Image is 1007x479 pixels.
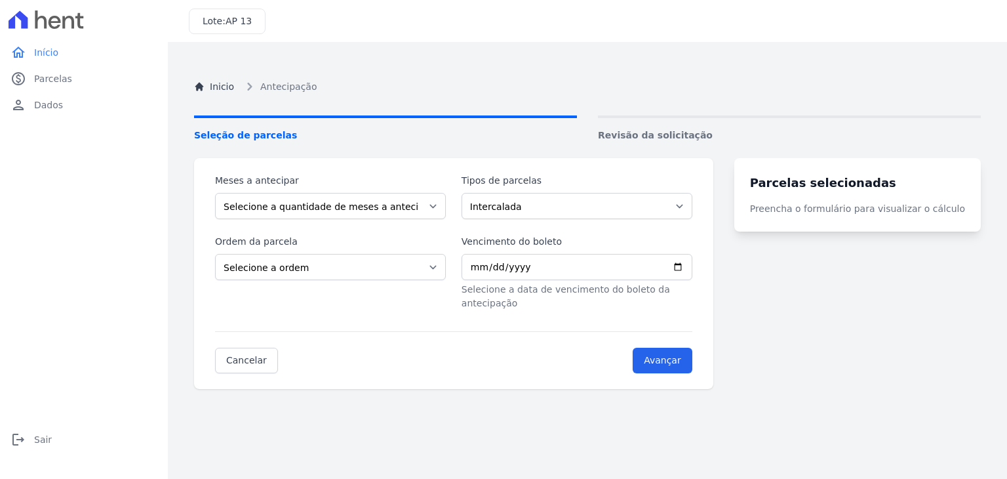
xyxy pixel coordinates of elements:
nav: Progress [194,115,981,142]
label: Tipos de parcelas [462,174,692,188]
span: Dados [34,98,63,112]
span: Parcelas [34,72,72,85]
nav: Breadcrumb [194,79,981,94]
p: Preencha o formulário para visualizar o cálculo [750,202,965,216]
span: AP 13 [226,16,252,26]
a: Inicio [194,80,234,94]
span: Revisão da solicitação [598,129,981,142]
h3: Parcelas selecionadas [750,174,965,192]
p: Selecione a data de vencimento do boleto da antecipação [462,283,692,310]
span: Antecipação [260,80,317,94]
i: paid [10,71,26,87]
span: Início [34,46,58,59]
label: Ordem da parcela [215,235,446,249]
label: Vencimento do boleto [462,235,692,249]
a: logoutSair [5,427,163,453]
a: homeInício [5,39,163,66]
i: home [10,45,26,60]
a: Cancelar [215,348,278,373]
label: Meses a antecipar [215,174,446,188]
a: personDados [5,92,163,118]
input: Avançar [633,348,692,373]
h3: Lote: [203,14,252,28]
a: paidParcelas [5,66,163,92]
i: logout [10,432,26,448]
i: person [10,97,26,113]
span: Sair [34,433,52,446]
span: Seleção de parcelas [194,129,577,142]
